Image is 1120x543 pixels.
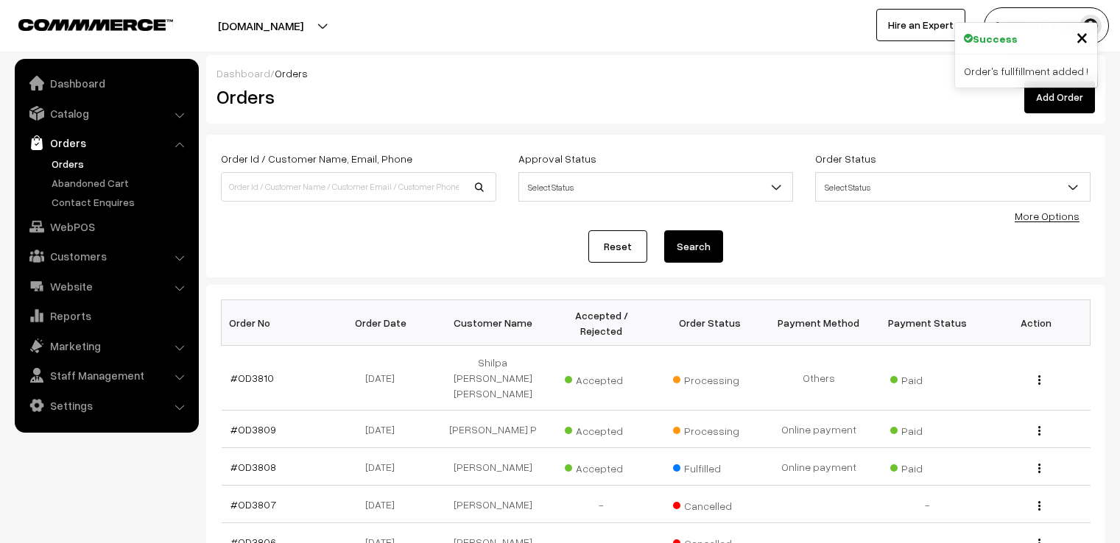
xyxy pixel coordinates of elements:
td: Online payment [764,448,873,486]
td: - [873,486,982,523]
th: Accepted / Rejected [547,300,656,346]
th: Payment Method [764,300,873,346]
a: Reset [588,230,647,263]
img: user [1080,15,1102,37]
div: Order's fullfillment added ! [955,54,1097,88]
button: [PERSON_NAME] [984,7,1109,44]
label: Order Status [815,151,876,166]
a: COMMMERCE [18,15,147,32]
span: Accepted [565,457,638,476]
a: Settings [18,392,194,419]
a: Orders [18,129,194,156]
div: / [216,65,1095,81]
span: Paid [890,457,964,476]
a: #OD3809 [230,423,276,436]
a: WebPOS [18,213,194,240]
img: Menu [1038,501,1040,511]
td: [DATE] [330,448,439,486]
td: [PERSON_NAME] [439,486,548,523]
a: Catalog [18,100,194,127]
a: #OD3807 [230,498,276,511]
img: COMMMERCE [18,19,173,30]
td: - [547,486,656,523]
img: Menu [1038,464,1040,473]
a: Marketing [18,333,194,359]
span: Processing [673,419,747,439]
label: Approval Status [518,151,596,166]
a: Hire an Expert [876,9,965,41]
a: Contact Enquires [48,194,194,210]
span: Select Status [815,172,1091,202]
td: [DATE] [330,346,439,411]
a: #OD3810 [230,372,274,384]
th: Payment Status [873,300,982,346]
span: Processing [673,369,747,388]
button: [DOMAIN_NAME] [166,7,355,44]
span: Paid [890,369,964,388]
a: More Options [1015,210,1080,222]
td: Others [764,346,873,411]
span: Select Status [518,172,794,202]
a: Dashboard [18,70,194,96]
a: Dashboard [216,67,270,79]
th: Order Status [656,300,765,346]
a: Add Order [1024,81,1095,113]
input: Order Id / Customer Name / Customer Email / Customer Phone [221,172,496,202]
a: Reports [18,302,194,329]
span: Accepted [565,369,638,388]
th: Action [982,300,1091,346]
button: Close [1076,26,1088,48]
td: [PERSON_NAME] P [439,411,548,448]
td: Online payment [764,411,873,448]
th: Customer Name [439,300,548,346]
span: × [1076,23,1088,50]
a: Staff Management [18,362,194,388]
td: Shilpa [PERSON_NAME] [PERSON_NAME] [439,346,548,411]
th: Order No [222,300,331,346]
img: Menu [1038,375,1040,385]
strong: Success [973,31,1018,46]
span: Select Status [816,174,1090,200]
span: Accepted [565,419,638,439]
td: [DATE] [330,486,439,523]
span: Paid [890,419,964,439]
a: Abandoned Cart [48,175,194,191]
span: Cancelled [673,494,747,514]
img: Menu [1038,426,1040,436]
td: [DATE] [330,411,439,448]
a: #OD3808 [230,461,276,473]
a: Orders [48,156,194,171]
h2: Orders [216,85,495,108]
td: [PERSON_NAME] [439,448,548,486]
th: Order Date [330,300,439,346]
span: Fulfilled [673,457,747,476]
a: Customers [18,243,194,269]
a: Website [18,273,194,299]
label: Order Id / Customer Name, Email, Phone [221,151,412,166]
span: Select Status [519,174,793,200]
span: Orders [275,67,308,79]
button: Search [664,230,723,263]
